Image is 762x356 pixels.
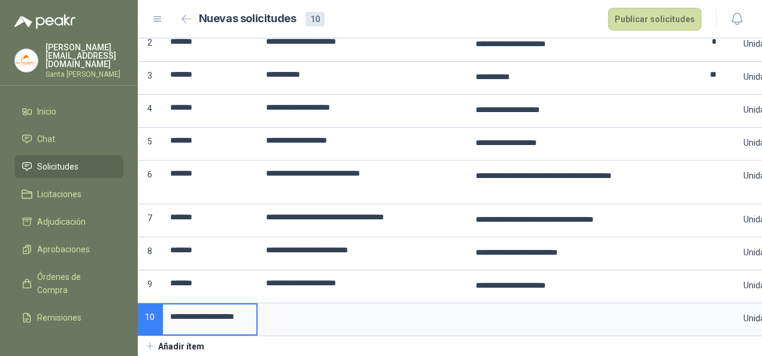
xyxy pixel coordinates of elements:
p: 5 [138,128,162,161]
p: 10 [138,303,162,336]
img: Company Logo [15,49,38,72]
p: 7 [138,204,162,237]
p: 3 [138,62,162,95]
span: Aprobaciones [37,243,90,256]
div: 10 [306,12,325,26]
span: Licitaciones [37,188,81,201]
p: 4 [138,95,162,128]
p: 6 [138,161,162,204]
p: Santa [PERSON_NAME] [46,71,123,78]
p: 8 [138,237,162,270]
p: [PERSON_NAME] [EMAIL_ADDRESS][DOMAIN_NAME] [46,43,123,68]
a: Adjudicación [14,210,123,233]
span: Solicitudes [37,160,78,173]
a: Aprobaciones [14,238,123,261]
a: Solicitudes [14,155,123,178]
p: 2 [138,29,162,62]
button: Publicar solicitudes [608,8,701,31]
img: Logo peakr [14,14,75,29]
a: Remisiones [14,306,123,329]
h2: Nuevas solicitudes [199,10,297,28]
a: Órdenes de Compra [14,266,123,301]
span: Inicio [37,105,56,118]
span: Remisiones [37,311,81,324]
span: Chat [37,132,55,146]
span: Órdenes de Compra [37,270,112,297]
a: Chat [14,128,123,150]
a: Inicio [14,100,123,123]
p: 9 [138,270,162,303]
a: Licitaciones [14,183,123,206]
span: Adjudicación [37,215,86,228]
